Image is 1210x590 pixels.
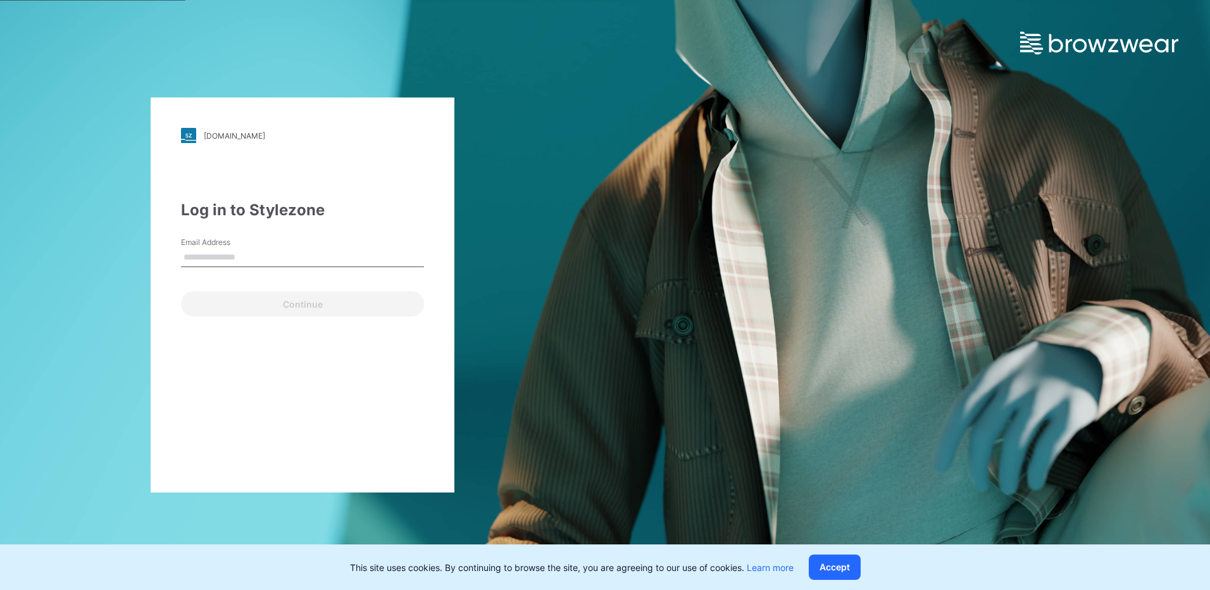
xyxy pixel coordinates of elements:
[350,561,794,574] p: This site uses cookies. By continuing to browse the site, you are agreeing to our use of cookies.
[204,131,265,141] div: [DOMAIN_NAME]
[747,562,794,573] a: Learn more
[809,555,861,580] button: Accept
[181,237,270,248] label: Email Address
[181,128,196,143] img: stylezone-logo.562084cfcfab977791bfbf7441f1a819.svg
[1020,32,1178,54] img: browzwear-logo.e42bd6dac1945053ebaf764b6aa21510.svg
[181,128,424,143] a: [DOMAIN_NAME]
[181,199,424,222] div: Log in to Stylezone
